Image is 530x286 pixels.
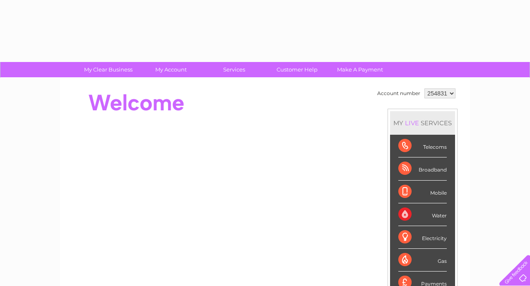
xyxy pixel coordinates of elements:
div: Water [398,203,447,226]
div: Broadband [398,157,447,180]
div: LIVE [403,119,421,127]
div: Mobile [398,181,447,203]
div: MY SERVICES [390,111,455,135]
a: My Clear Business [74,62,142,77]
a: My Account [137,62,205,77]
div: Electricity [398,226,447,249]
a: Services [200,62,268,77]
a: Customer Help [263,62,331,77]
a: Make A Payment [326,62,394,77]
td: Account number [375,86,422,100]
div: Gas [398,249,447,272]
div: Telecoms [398,135,447,157]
